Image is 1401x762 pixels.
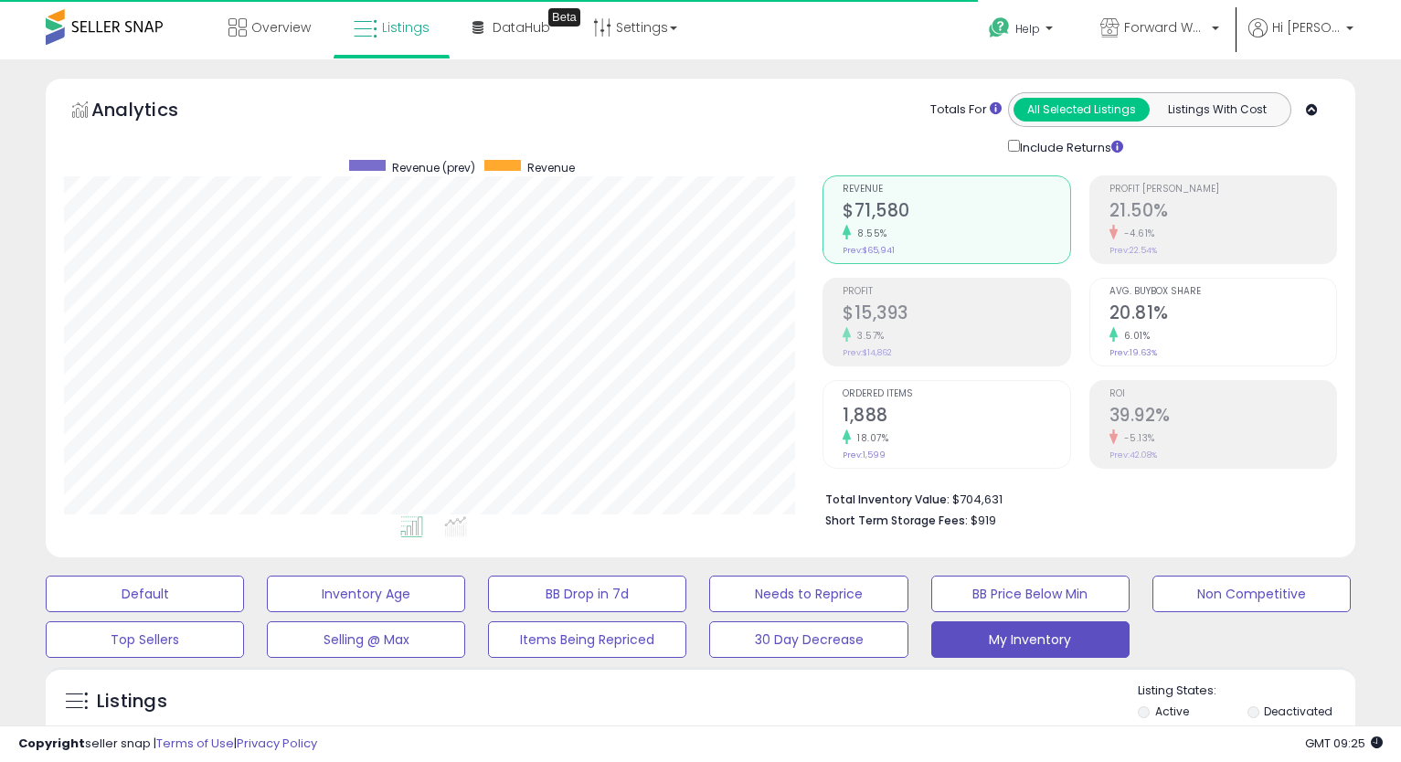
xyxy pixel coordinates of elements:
label: Deactivated [1264,704,1332,719]
div: Totals For [930,101,1002,119]
small: Prev: 42.08% [1109,450,1157,460]
span: Forward Wares [1124,18,1206,37]
small: Prev: $65,941 [843,245,895,256]
a: Help [974,3,1071,59]
small: 3.57% [851,329,885,343]
a: Privacy Policy [237,735,317,752]
span: Help [1015,21,1040,37]
button: 30 Day Decrease [709,621,907,658]
span: Revenue [527,160,575,175]
button: BB Drop in 7d [488,576,686,612]
i: Get Help [988,16,1011,39]
span: Revenue (prev) [392,160,475,175]
strong: Copyright [18,735,85,752]
button: Default [46,576,244,612]
small: Prev: 22.54% [1109,245,1157,256]
p: Listing States: [1138,683,1355,700]
button: All Selected Listings [1014,98,1150,122]
small: 8.55% [851,227,887,240]
button: Needs to Reprice [709,576,907,612]
h5: Analytics [91,97,214,127]
span: 2025-10-15 09:25 GMT [1305,735,1383,752]
a: Hi [PERSON_NAME] [1248,18,1353,59]
span: Hi [PERSON_NAME] [1272,18,1341,37]
div: seller snap | | [18,736,317,753]
button: My Inventory [931,621,1130,658]
small: Prev: 1,599 [843,450,886,460]
b: Total Inventory Value: [825,492,950,507]
li: $704,631 [825,487,1323,509]
b: Short Term Storage Fees: [825,513,968,528]
button: Non Competitive [1152,576,1351,612]
button: Listings With Cost [1149,98,1285,122]
span: Overview [251,18,311,37]
div: Tooltip anchor [548,8,580,26]
span: Ordered Items [843,389,1069,399]
small: -4.61% [1118,227,1155,240]
button: Top Sellers [46,621,244,658]
h2: 21.50% [1109,200,1336,225]
span: Revenue [843,185,1069,195]
h2: 20.81% [1109,302,1336,327]
div: Include Returns [994,136,1145,157]
span: Avg. Buybox Share [1109,287,1336,297]
label: Active [1155,704,1189,719]
small: 6.01% [1118,329,1151,343]
h2: $71,580 [843,200,1069,225]
button: Items Being Repriced [488,621,686,658]
a: Terms of Use [156,735,234,752]
span: ROI [1109,389,1336,399]
span: DataHub [493,18,550,37]
button: Selling @ Max [267,621,465,658]
span: Listings [382,18,430,37]
h2: $15,393 [843,302,1069,327]
button: BB Price Below Min [931,576,1130,612]
span: $919 [971,512,996,529]
small: 18.07% [851,431,888,445]
h5: Listings [97,689,167,714]
h2: 39.92% [1109,405,1336,429]
small: -5.13% [1118,431,1155,445]
h2: 1,888 [843,405,1069,429]
small: Prev: 19.63% [1109,347,1157,358]
span: Profit [PERSON_NAME] [1109,185,1336,195]
small: Prev: $14,862 [843,347,892,358]
button: Inventory Age [267,576,465,612]
span: Profit [843,287,1069,297]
